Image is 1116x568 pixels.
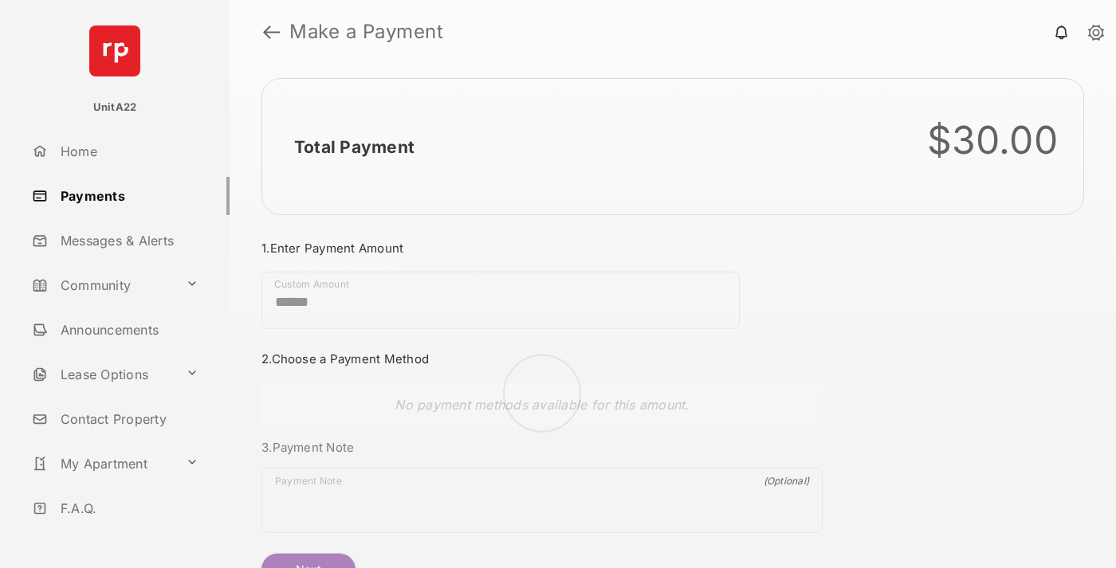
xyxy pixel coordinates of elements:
h3: 1. Enter Payment Amount [261,241,823,256]
h2: Total Payment [294,137,415,157]
a: Announcements [26,311,230,349]
a: Contact Property [26,400,230,438]
p: UnitA22 [93,100,137,116]
h3: 3. Payment Note [261,440,823,455]
img: svg+xml;base64,PHN2ZyB4bWxucz0iaHR0cDovL3d3dy53My5vcmcvMjAwMC9zdmciIHdpZHRoPSI2NCIgaGVpZ2h0PSI2NC... [89,25,140,76]
a: Payments [26,177,230,215]
a: My Apartment [26,445,179,483]
a: Community [26,266,179,304]
a: F.A.Q. [26,489,230,527]
a: Home [26,132,230,170]
strong: Make a Payment [289,22,443,41]
h3: 2. Choose a Payment Method [261,351,823,366]
div: $30.00 [927,117,1059,163]
a: Messages & Alerts [26,221,230,260]
a: Lease Options [26,355,179,394]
